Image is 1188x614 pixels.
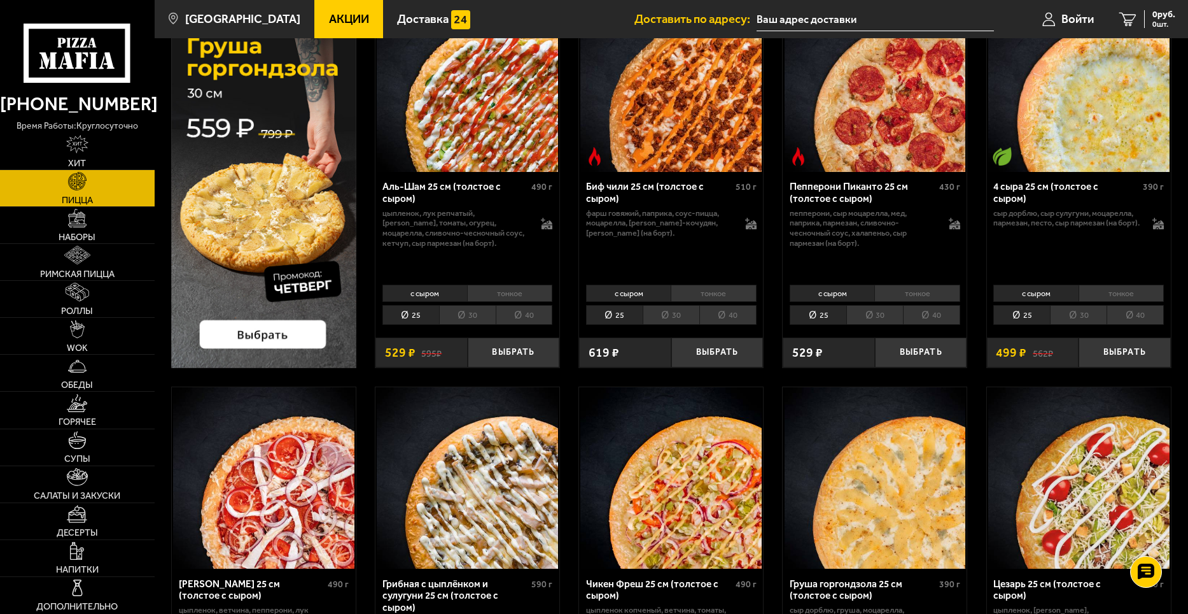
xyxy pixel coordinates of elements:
[59,232,95,241] span: Наборы
[1152,10,1175,19] span: 0 руб.
[993,208,1140,228] p: сыр дорблю, сыр сулугуни, моцарелла, пармезан, песто, сыр пармезан (на борт).
[939,182,960,192] span: 430 г
[790,305,846,325] li: 25
[987,387,1171,569] a: Цезарь 25 см (толстое с сыром)
[736,182,757,192] span: 510 г
[586,305,643,325] li: 25
[585,147,604,166] img: Острое блюдо
[996,346,1026,359] span: 499 ₽
[382,285,467,303] li: с сыром
[1107,305,1164,325] li: 40
[382,181,529,204] div: Аль-Шам 25 см (толстое с сыром)
[1033,346,1053,359] s: 562 ₽
[62,196,93,204] span: Пицца
[439,305,496,325] li: 30
[586,181,732,204] div: Биф чили 25 см (толстое с сыром)
[993,305,1050,325] li: 25
[874,285,960,303] li: тонкое
[903,305,960,325] li: 40
[939,579,960,590] span: 390 г
[467,285,552,303] li: тонкое
[988,387,1170,569] img: Цезарь 25 см (толстое с сыром)
[790,285,874,303] li: с сыром
[61,306,93,315] span: Роллы
[34,491,120,500] span: Салаты и закуски
[757,8,994,31] input: Ваш адрес доставки
[643,305,699,325] li: 30
[36,602,118,611] span: Дополнительно
[1050,305,1107,325] li: 30
[382,305,439,325] li: 25
[397,13,449,25] span: Доставка
[172,387,356,569] a: Петровская 25 см (толстое с сыром)
[468,338,560,368] button: Выбрать
[846,305,903,325] li: 30
[531,579,552,590] span: 590 г
[790,578,936,602] div: Груша горгондзола 25 см (толстое с сыром)
[792,346,823,359] span: 529 ₽
[785,387,966,569] img: Груша горгондзола 25 см (толстое с сыром)
[875,338,967,368] button: Выбрать
[993,181,1140,204] div: 4 сыра 25 см (толстое с сыром)
[375,387,559,569] a: Грибная с цыплёнком и сулугуни 25 см (толстое с сыром)
[329,13,369,25] span: Акции
[671,338,764,368] button: Выбрать
[589,346,619,359] span: 619 ₽
[451,10,470,29] img: 15daf4d41897b9f0e9f617042186c801.svg
[173,387,354,569] img: Петровская 25 см (толстое с сыром)
[790,208,936,248] p: пепперони, сыр Моцарелла, мед, паприка, пармезан, сливочно-чесночный соус, халапеньо, сыр пармеза...
[586,208,732,238] p: фарш говяжий, паприка, соус-пицца, моцарелла, [PERSON_NAME]-кочудян, [PERSON_NAME] (на борт).
[421,346,442,359] s: 595 ₽
[789,147,807,166] img: Острое блюдо
[671,285,756,303] li: тонкое
[783,387,967,569] a: Груша горгондзола 25 см (толстое с сыром)
[67,343,88,352] span: WOK
[586,578,732,602] div: Чикен Фреш 25 см (толстое с сыром)
[586,285,671,303] li: с сыром
[64,454,90,463] span: Супы
[580,387,762,569] img: Чикен Фреш 25 см (толстое с сыром)
[179,578,325,602] div: [PERSON_NAME] 25 см (толстое с сыром)
[993,147,1011,166] img: Вегетарианское блюдо
[634,13,757,25] span: Доставить по адресу:
[699,305,757,325] li: 40
[382,578,529,614] div: Грибная с цыплёнком и сулугуни 25 см (толстое с сыром)
[1061,13,1094,25] span: Войти
[377,387,558,569] img: Грибная с цыплёнком и сулугуни 25 см (толстое с сыром)
[185,13,300,25] span: [GEOGRAPHIC_DATA]
[496,305,553,325] li: 40
[40,269,115,278] span: Римская пицца
[736,579,757,590] span: 490 г
[1079,338,1171,368] button: Выбрать
[59,417,96,426] span: Горячее
[790,181,936,204] div: Пепперони Пиканто 25 см (толстое с сыром)
[382,208,529,248] p: цыпленок, лук репчатый, [PERSON_NAME], томаты, огурец, моцарелла, сливочно-чесночный соус, кетчуп...
[56,565,99,574] span: Напитки
[61,380,93,389] span: Обеды
[993,578,1140,602] div: Цезарь 25 см (толстое с сыром)
[57,528,98,537] span: Десерты
[993,285,1078,303] li: с сыром
[579,387,763,569] a: Чикен Фреш 25 см (толстое с сыром)
[385,346,416,359] span: 529 ₽
[531,182,552,192] span: 490 г
[1152,20,1175,28] span: 0 шт.
[68,159,86,168] span: Хит
[1143,182,1164,192] span: 390 г
[1079,285,1164,303] li: тонкое
[328,579,349,590] span: 490 г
